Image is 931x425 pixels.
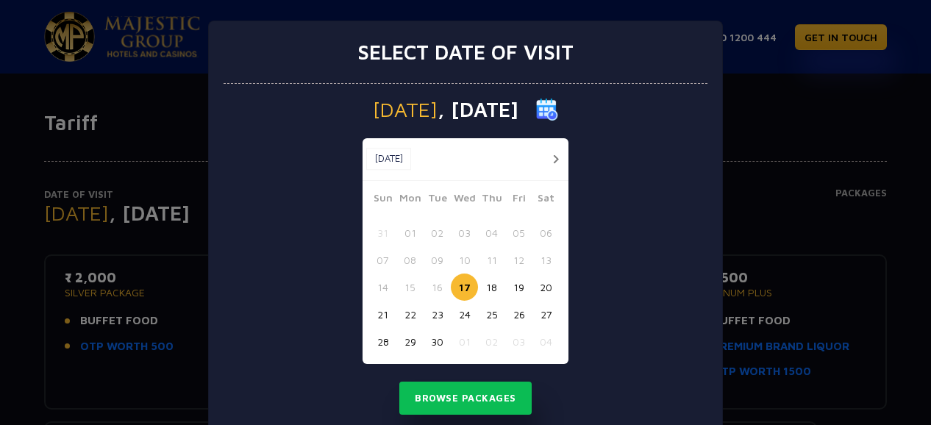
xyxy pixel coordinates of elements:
[424,246,451,274] button: 09
[396,301,424,328] button: 22
[369,246,396,274] button: 07
[373,99,438,120] span: [DATE]
[532,219,560,246] button: 06
[505,246,532,274] button: 12
[478,246,505,274] button: 11
[478,328,505,355] button: 02
[478,219,505,246] button: 04
[424,328,451,355] button: 30
[532,246,560,274] button: 13
[399,382,532,415] button: Browse Packages
[478,274,505,301] button: 18
[369,219,396,246] button: 31
[451,274,478,301] button: 17
[532,328,560,355] button: 04
[478,190,505,210] span: Thu
[505,328,532,355] button: 03
[424,301,451,328] button: 23
[366,148,411,170] button: [DATE]
[424,190,451,210] span: Tue
[532,274,560,301] button: 20
[532,301,560,328] button: 27
[369,328,396,355] button: 28
[396,328,424,355] button: 29
[396,274,424,301] button: 15
[532,190,560,210] span: Sat
[369,301,396,328] button: 21
[451,328,478,355] button: 01
[396,246,424,274] button: 08
[451,219,478,246] button: 03
[369,190,396,210] span: Sun
[396,219,424,246] button: 01
[357,40,574,65] h3: Select date of visit
[505,274,532,301] button: 19
[536,99,558,121] img: calender icon
[505,190,532,210] span: Fri
[369,274,396,301] button: 14
[424,274,451,301] button: 16
[438,99,518,120] span: , [DATE]
[451,190,478,210] span: Wed
[396,190,424,210] span: Mon
[424,219,451,246] button: 02
[505,301,532,328] button: 26
[451,246,478,274] button: 10
[505,219,532,246] button: 05
[478,301,505,328] button: 25
[451,301,478,328] button: 24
